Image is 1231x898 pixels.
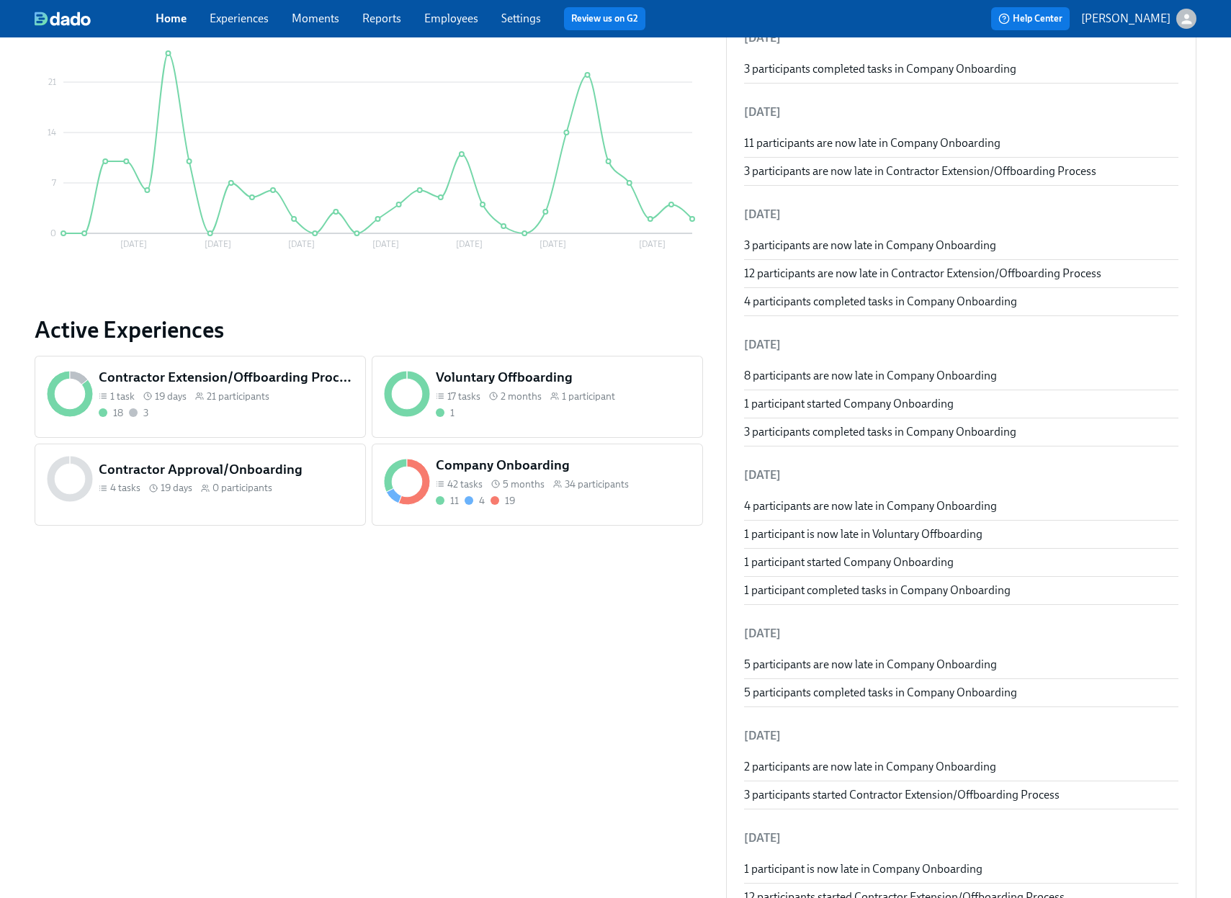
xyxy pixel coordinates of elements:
[48,77,56,87] tspan: 21
[156,12,187,25] a: Home
[744,616,1178,651] li: [DATE]
[35,12,156,26] a: dado
[50,228,56,238] tspan: 0
[35,315,703,344] a: Active Experiences
[436,406,455,420] div: Completed all due tasks
[465,494,485,508] div: On time with open tasks
[744,861,1178,877] div: 1 participant is now late in Company Onboarding
[99,368,353,387] h5: Contractor Extension/Offboarding Process
[210,12,269,25] a: Experiences
[744,583,1178,598] div: 1 participant completed tasks in Company Onboarding
[110,390,135,403] span: 1 task
[52,178,56,188] tspan: 7
[639,239,666,249] tspan: [DATE]
[744,95,1178,130] li: [DATE]
[744,197,1178,232] li: [DATE]
[292,12,339,25] a: Moments
[565,477,629,491] span: 34 participants
[571,12,638,26] a: Review us on G2
[99,460,353,479] h5: Contractor Approval/Onboarding
[744,266,1178,282] div: 12 participants are now late in Contractor Extension/Offboarding Process
[161,481,192,495] span: 19 days
[436,368,690,387] h5: Voluntary Offboarding
[744,719,1178,753] li: [DATE]
[744,424,1178,440] div: 3 participants completed tasks in Company Onboarding
[372,239,399,249] tspan: [DATE]
[362,12,401,25] a: Reports
[436,494,459,508] div: Completed all due tasks
[288,239,315,249] tspan: [DATE]
[456,239,483,249] tspan: [DATE]
[372,444,703,526] a: Company Onboarding42 tasks 5 months34 participants11419
[501,12,541,25] a: Settings
[372,356,703,438] a: Voluntary Offboarding17 tasks 2 months1 participant1
[143,406,148,420] div: 3
[540,239,566,249] tspan: [DATE]
[205,239,231,249] tspan: [DATE]
[744,368,1178,384] div: 8 participants are now late in Company Onboarding
[35,356,366,438] a: Contractor Extension/Offboarding Process1 task 19 days21 participants183
[744,821,1178,856] li: [DATE]
[110,481,140,495] span: 4 tasks
[744,328,1178,362] li: [DATE]
[744,163,1178,179] div: 3 participants are now late in Contractor Extension/Offboarding Process
[744,554,1178,570] div: 1 participant started Company Onboarding
[212,481,272,495] span: 0 participants
[744,787,1178,803] div: 3 participants started Contractor Extension/Offboarding Process
[505,494,515,508] div: 19
[744,61,1178,77] div: 3 participants completed tasks in Company Onboarding
[48,127,56,138] tspan: 14
[447,390,480,403] span: 17 tasks
[744,458,1178,493] li: [DATE]
[744,238,1178,253] div: 3 participants are now late in Company Onboarding
[744,498,1178,514] div: 4 participants are now late in Company Onboarding
[491,494,515,508] div: With overdue tasks
[744,759,1178,775] div: 2 participants are now late in Company Onboarding
[744,657,1178,673] div: 5 participants are now late in Company Onboarding
[450,406,455,420] div: 1
[744,685,1178,701] div: 5 participants completed tasks in Company Onboarding
[744,135,1178,151] div: 11 participants are now late in Company Onboarding
[424,12,478,25] a: Employees
[120,239,147,249] tspan: [DATE]
[450,494,459,508] div: 11
[436,456,690,475] h5: Company Onboarding
[207,390,269,403] span: 21 participants
[35,444,366,526] a: Contractor Approval/Onboarding4 tasks 19 days0 participants
[1081,11,1170,27] p: [PERSON_NAME]
[998,12,1062,26] span: Help Center
[503,477,545,491] span: 5 months
[113,406,123,420] div: 18
[744,294,1178,310] div: 4 participants completed tasks in Company Onboarding
[744,526,1178,542] div: 1 participant is now late in Voluntary Offboarding
[564,7,645,30] button: Review us on G2
[744,396,1178,412] div: 1 participant started Company Onboarding
[479,494,485,508] div: 4
[991,7,1070,30] button: Help Center
[501,390,542,403] span: 2 months
[99,406,123,420] div: Completed all due tasks
[562,390,615,403] span: 1 participant
[129,406,148,420] div: Not started
[744,21,1178,55] li: [DATE]
[155,390,187,403] span: 19 days
[1081,9,1196,29] button: [PERSON_NAME]
[35,12,91,26] img: dado
[447,477,483,491] span: 42 tasks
